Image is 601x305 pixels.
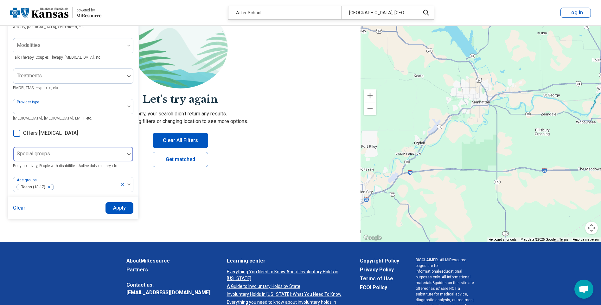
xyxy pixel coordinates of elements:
[341,6,416,19] div: [GEOGRAPHIC_DATA], [GEOGRAPHIC_DATA]
[105,202,134,214] button: Apply
[13,202,26,214] button: Clear
[572,238,599,241] a: Report a map error
[126,289,210,296] a: [EMAIL_ADDRESS][DOMAIN_NAME]
[227,257,343,265] a: Learning center
[574,280,593,299] a: Open chat
[364,102,376,115] button: Zoom out
[17,73,42,79] label: Treatments
[228,6,341,19] div: After School
[227,283,343,290] a: A Guide to Involuntary Holds by State
[227,291,343,298] a: Involuntary Holds in [US_STATE]: What You Need To Know
[126,281,210,289] span: Contact us:
[360,266,399,274] a: Privacy Policy
[559,238,569,241] a: Terms
[13,25,85,29] span: Anxiety, [MEDICAL_DATA], Self-Esteem, etc.
[8,110,353,125] p: Sorry, your search didn’t return any results. Try removing filters or changing location to see mo...
[362,234,383,242] img: Google
[17,42,41,48] label: Modalities
[13,86,59,90] span: EMDR, TMS, Hypnosis, etc.
[360,257,399,265] a: Copyright Policy
[521,238,556,241] span: Map data ©2025 Google
[153,133,208,148] button: Clear All Filters
[10,5,101,20] a: Blue Cross Blue Shield Kansaspowered by
[17,178,38,182] label: Age groups
[13,164,118,168] span: Body positivity, People with disabilities, Active duty military, etc.
[13,55,101,60] span: Talk Therapy, Couples Therapy, [MEDICAL_DATA], etc.
[17,151,50,157] label: Special groups
[560,8,591,18] button: Log In
[489,237,517,242] button: Keyboard shortcuts
[10,5,68,20] img: Blue Cross Blue Shield Kansas
[416,258,438,262] span: DISCLAIMER
[17,100,41,104] label: Provider type
[126,257,210,265] a: AboutMiResource
[8,92,353,107] h2: Let's try again
[126,266,210,274] a: Partners
[364,89,376,102] button: Zoom in
[360,275,399,282] a: Terms of Use
[153,152,208,167] a: Get matched
[76,7,101,13] div: powered by
[362,234,383,242] a: Open this area in Google Maps (opens a new window)
[17,184,47,190] span: Teens (13-17)
[227,269,343,282] a: Everything You Need to Know About Involuntary Holds in [US_STATE]
[23,129,78,137] span: Offers [MEDICAL_DATA]
[585,222,598,234] button: Map camera controls
[13,116,92,120] span: [MEDICAL_DATA], [MEDICAL_DATA], LMFT, etc.
[360,284,399,291] a: FCOI Policy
